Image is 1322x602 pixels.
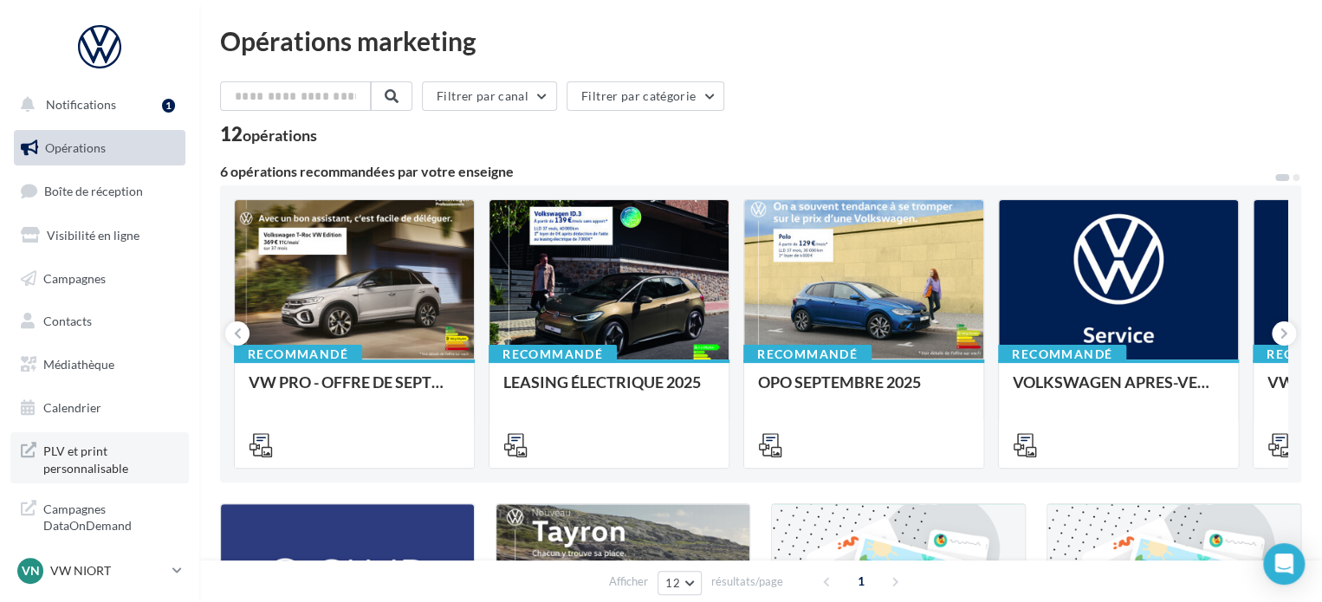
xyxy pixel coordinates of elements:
[234,345,362,364] div: Recommandé
[10,87,182,123] button: Notifications 1
[43,314,92,328] span: Contacts
[220,165,1273,178] div: 6 opérations recommandées par votre enseigne
[503,373,715,408] div: LEASING ÉLECTRIQUE 2025
[10,261,189,297] a: Campagnes
[44,184,143,198] span: Boîte de réception
[758,373,969,408] div: OPO SEPTEMBRE 2025
[10,303,189,340] a: Contacts
[609,573,648,590] span: Afficher
[220,28,1301,54] div: Opérations marketing
[711,573,783,590] span: résultats/page
[249,373,460,408] div: VW PRO - OFFRE DE SEPTEMBRE 25
[567,81,724,111] button: Filtrer par catégorie
[243,127,317,143] div: opérations
[1013,373,1224,408] div: VOLKSWAGEN APRES-VENTE
[10,217,189,254] a: Visibilité en ligne
[998,345,1126,364] div: Recommandé
[658,571,702,595] button: 12
[10,346,189,383] a: Médiathèque
[1263,543,1305,585] div: Open Intercom Messenger
[10,130,189,166] a: Opérations
[743,345,872,364] div: Recommandé
[50,562,165,579] p: VW NIORT
[10,490,189,541] a: Campagnes DataOnDemand
[45,140,106,155] span: Opérations
[847,567,875,595] span: 1
[665,576,680,590] span: 12
[14,554,185,587] a: VN VW NIORT
[10,432,189,483] a: PLV et print personnalisable
[43,497,178,534] span: Campagnes DataOnDemand
[43,270,106,285] span: Campagnes
[10,390,189,426] a: Calendrier
[162,99,175,113] div: 1
[10,172,189,210] a: Boîte de réception
[47,228,139,243] span: Visibilité en ligne
[422,81,557,111] button: Filtrer par canal
[43,357,114,372] span: Médiathèque
[489,345,617,364] div: Recommandé
[43,400,101,415] span: Calendrier
[220,125,317,144] div: 12
[43,439,178,476] span: PLV et print personnalisable
[22,562,40,579] span: VN
[46,97,116,112] span: Notifications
